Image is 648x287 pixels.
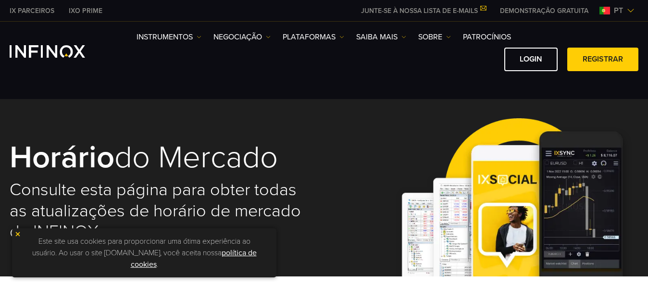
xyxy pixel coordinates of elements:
a: SOBRE [418,31,451,43]
a: PLATAFORMAS [283,31,344,43]
a: Saiba mais [356,31,406,43]
a: INFINOX Logo [10,45,108,58]
h2: Consulte esta página para obter todas as atualizações de horário de mercado da INFINOX. [10,179,312,243]
strong: Horário [10,138,114,176]
a: INFINOX [62,6,110,16]
a: INFINOX [2,6,62,16]
a: Registrar [567,48,638,71]
a: INFINOX MENU [493,6,596,16]
a: Patrocínios [463,31,511,43]
a: NEGOCIAÇÃO [213,31,271,43]
p: Este site usa cookies para proporcionar uma ótima experiência ao usuário. Ao usar o site [DOMAIN_... [17,233,272,273]
img: yellow close icon [14,231,21,237]
h1: do mercado [10,141,312,174]
a: JUNTE-SE À NOSSA LISTA DE E-MAILS [354,7,493,15]
span: pt [610,5,627,16]
a: Instrumentos [137,31,201,43]
a: Login [504,48,558,71]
